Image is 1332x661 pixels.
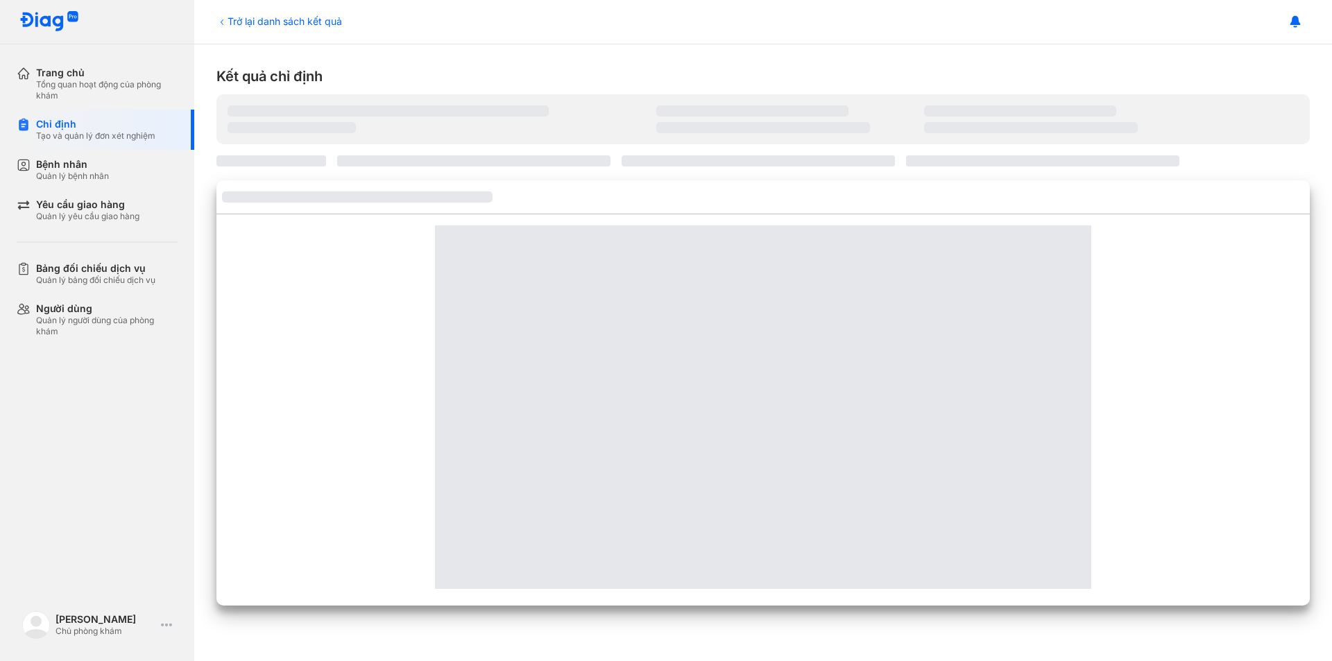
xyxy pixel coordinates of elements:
[22,611,50,639] img: logo
[36,118,155,130] div: Chỉ định
[36,275,155,286] div: Quản lý bảng đối chiếu dịch vụ
[36,130,155,141] div: Tạo và quản lý đơn xét nghiệm
[55,613,155,626] div: [PERSON_NAME]
[216,14,342,28] div: Trở lại danh sách kết quả
[36,158,109,171] div: Bệnh nhân
[36,262,155,275] div: Bảng đối chiếu dịch vụ
[55,626,155,637] div: Chủ phòng khám
[19,11,79,33] img: logo
[36,198,139,211] div: Yêu cầu giao hàng
[36,67,178,79] div: Trang chủ
[36,315,178,337] div: Quản lý người dùng của phòng khám
[36,302,178,315] div: Người dùng
[36,171,109,182] div: Quản lý bệnh nhân
[36,79,178,101] div: Tổng quan hoạt động của phòng khám
[36,211,139,222] div: Quản lý yêu cầu giao hàng
[216,67,1310,86] div: Kết quả chỉ định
